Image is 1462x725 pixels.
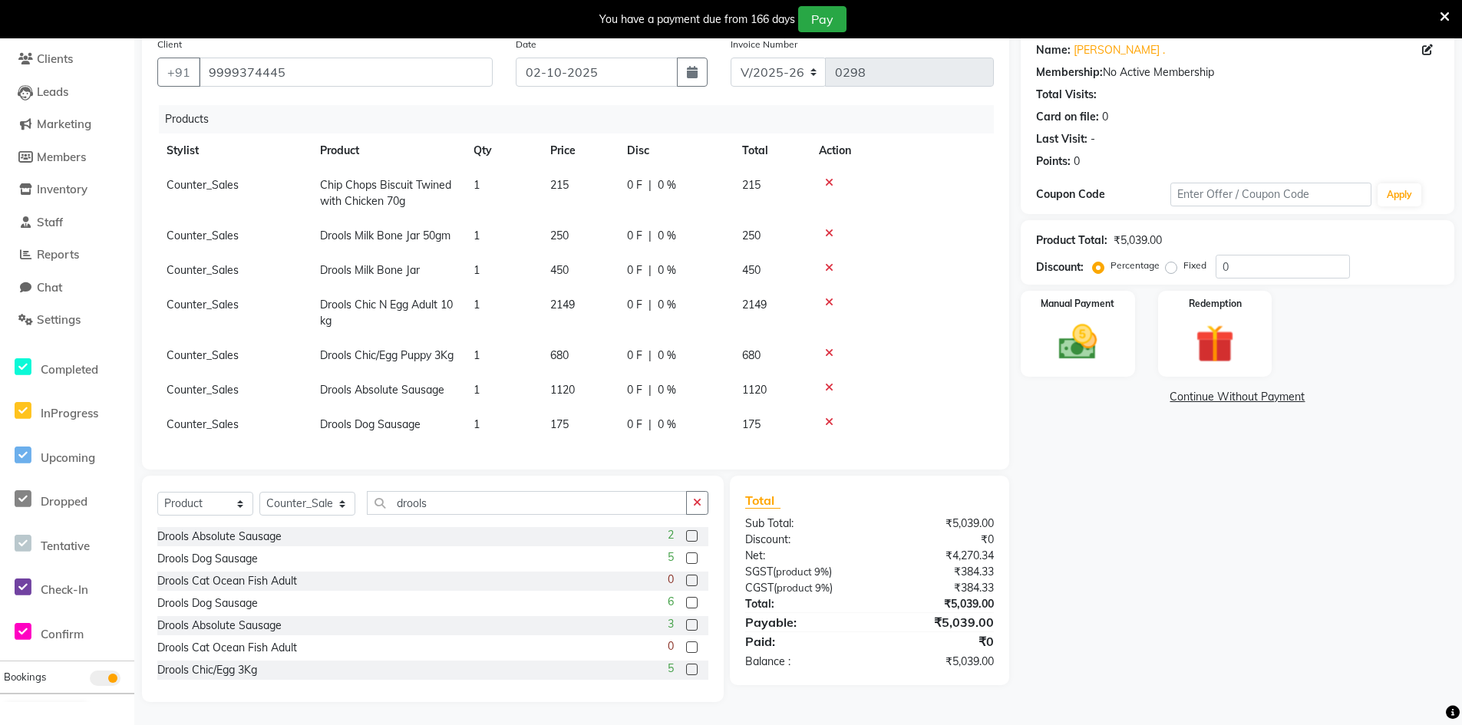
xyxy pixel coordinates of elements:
div: Drools Dog Sausage [157,595,258,611]
span: 2149 [742,298,767,311]
div: ₹384.33 [870,564,1005,580]
button: Apply [1378,183,1421,206]
span: Staff [37,215,63,229]
span: 0 % [658,177,676,193]
span: 1 [474,229,480,242]
span: 250 [550,229,569,242]
span: 2149 [550,298,575,311]
label: Manual Payment [1041,297,1114,311]
span: Chip Chops Biscuit Twined with Chicken 70g [320,178,451,208]
span: 0 F [627,228,642,244]
span: 1 [474,348,480,362]
span: Drools Dog Sausage [320,417,421,431]
div: ₹5,039.00 [1114,232,1162,249]
label: Client [157,38,182,51]
span: CGST [745,581,774,595]
input: Enter Offer / Coupon Code [1170,183,1371,206]
span: Counter_Sales [167,178,239,192]
span: Total [745,493,781,509]
div: Coupon Code [1036,186,1170,203]
span: 0 F [627,382,642,398]
div: Product Total: [1036,232,1107,249]
div: ( ) [734,580,870,596]
span: Drools Chic/Egg Puppy 3Kg [320,348,454,362]
span: 0 F [627,348,642,364]
div: Total: [734,596,870,612]
span: 0 [668,572,674,588]
div: Points: [1036,153,1071,170]
input: Search or Scan [367,491,687,515]
label: Date [516,38,536,51]
th: Product [311,133,464,168]
span: Confirm [41,627,84,641]
span: Check-In [41,582,88,597]
span: Marketing [37,117,91,131]
span: 450 [550,263,569,277]
span: Counter_Sales [167,263,239,277]
span: 1120 [742,383,767,397]
span: Inventory [37,182,87,196]
span: 0 F [627,177,642,193]
img: _cash.svg [1047,320,1110,364]
div: ₹5,039.00 [870,516,1005,532]
span: 9% [814,565,829,578]
span: 9% [815,582,830,594]
div: Total Visits: [1036,87,1097,103]
div: Products [159,105,1005,133]
th: Total [733,133,810,168]
span: SGST [745,565,773,578]
a: Chat [4,279,130,297]
th: Qty [464,133,541,168]
div: Discount: [1036,259,1084,275]
a: Clients [4,51,130,68]
span: Tentative [41,539,90,553]
span: 680 [742,348,761,362]
span: 1 [474,178,480,192]
span: 1120 [550,383,575,397]
span: 0 % [658,417,676,433]
span: Chat [37,280,62,295]
span: Drools Milk Bone Jar 50gm [320,229,450,242]
span: 5 [668,549,674,565]
span: Dropped [41,494,87,509]
a: Settings [4,311,130,329]
span: 3 [668,616,674,632]
span: 1 [474,383,480,397]
span: 0 F [627,262,642,278]
a: Reports [4,246,130,264]
span: product [776,565,812,578]
div: Last Visit: [1036,131,1087,147]
span: Leads [37,84,68,99]
span: Bookings [4,671,46,683]
span: Counter_Sales [167,417,239,431]
span: Settings [37,312,81,327]
a: Members [4,149,130,166]
span: Reports [37,247,79,262]
span: 2 [668,527,674,543]
span: Upcoming [41,450,95,465]
div: Net: [734,548,870,564]
span: 0 F [627,297,642,313]
span: 5 [668,661,674,677]
button: +91 [157,58,200,87]
span: 680 [550,348,569,362]
span: 1 [474,263,480,277]
div: Sub Total: [734,516,870,532]
div: ₹5,039.00 [870,613,1005,631]
span: Members [37,150,86,164]
button: Pay [798,6,847,32]
span: Completed [41,362,98,377]
span: 0 % [658,348,676,364]
a: Staff [4,214,130,232]
a: Continue Without Payment [1024,389,1451,405]
div: Drools Absolute Sausage [157,529,282,545]
th: Price [541,133,618,168]
a: Leads [4,84,130,101]
span: Drools Absolute Sausage [320,383,444,397]
span: product [777,582,813,594]
span: 1 [474,298,480,311]
span: 1 [474,417,480,431]
div: Drools Chic/Egg 3Kg [157,662,257,678]
div: 0 [1102,109,1108,125]
div: Drools Cat Ocean Fish Adult [157,640,297,656]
